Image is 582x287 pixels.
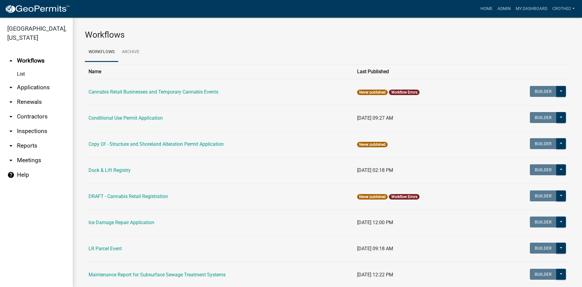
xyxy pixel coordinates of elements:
span: [DATE] 09:18 AM [357,246,393,251]
span: Never published [357,90,388,95]
a: Workflows [85,43,118,62]
a: DRAFT - Cannabis Retail Registration [89,193,168,199]
a: croth02 [550,3,577,15]
i: arrow_drop_down [7,84,15,91]
button: Builder [530,269,557,280]
button: Builder [530,112,557,123]
i: arrow_drop_down [7,157,15,164]
span: Never published [357,194,388,200]
th: Last Published [353,64,490,79]
i: arrow_drop_down [7,113,15,120]
i: arrow_drop_up [7,57,15,64]
button: Builder [530,164,557,175]
span: [DATE] 02:18 PM [357,167,393,173]
i: arrow_drop_down [7,142,15,149]
button: Builder [530,217,557,227]
th: Name [85,64,353,79]
span: [DATE] 12:22 PM [357,272,393,278]
a: My Dashboard [513,3,550,15]
span: [DATE] 12:00 PM [357,220,393,225]
a: Conditional Use Permit Application [89,115,163,121]
a: Workflow Errors [391,90,417,94]
i: help [7,171,15,179]
span: Never published [357,142,388,147]
button: Builder [530,86,557,97]
a: Dock & Lift Registry [89,167,131,173]
a: Home [478,3,495,15]
a: LR Parcel Event [89,246,122,251]
button: Builder [530,243,557,254]
a: Workflow Errors [391,195,417,199]
a: Maintenance Report for Subsurface Sewage Treatment Systems [89,272,226,278]
h3: Workflows [85,30,570,40]
a: Admin [495,3,513,15]
a: Cannabis Retail Businesses and Temporary Cannabis Events [89,89,218,95]
button: Builder [530,138,557,149]
i: arrow_drop_down [7,128,15,135]
button: Builder [530,190,557,201]
a: Ice Damage Repair Application [89,220,154,225]
a: Copy Of - Structure and Shoreland Alteration Permit Application [89,141,224,147]
a: Archive [118,43,143,62]
i: arrow_drop_down [7,98,15,106]
span: [DATE] 09:27 AM [357,115,393,121]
